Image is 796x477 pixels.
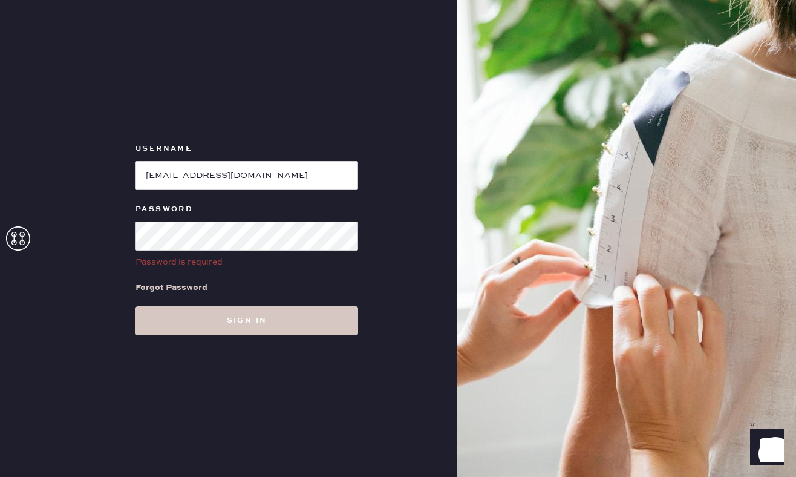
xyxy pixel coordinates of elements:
a: Forgot Password [135,269,207,306]
label: Username [135,142,358,156]
div: Forgot Password [135,281,207,294]
button: Sign in [135,306,358,335]
label: Password [135,202,358,217]
iframe: Front Chat [739,423,791,475]
div: Password is required [135,255,358,269]
input: e.g. john@doe.com [135,161,358,190]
